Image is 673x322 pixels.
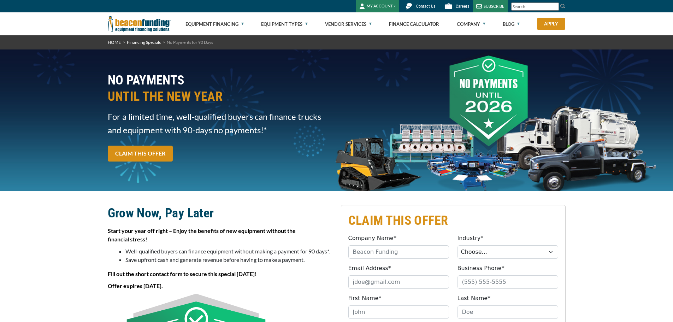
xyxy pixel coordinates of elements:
span: UNTIL THE NEW YEAR [108,88,332,105]
input: jdoe@gmail.com [348,275,449,289]
label: Industry* [457,234,484,242]
strong: Fill out the short contact form to secure this special [DATE]! [108,270,257,277]
a: HOME [108,40,121,45]
input: Beacon Funding [348,245,449,259]
span: No Payments for 90 Days [167,40,213,45]
li: Save upfront cash and generate revenue before having to make a payment. [125,256,332,264]
a: CLAIM THIS OFFER [108,146,173,162]
span: Contact Us [416,4,435,9]
a: Company [457,13,485,35]
h2: CLAIM THIS OFFER [348,212,558,229]
img: Search [560,3,566,9]
span: Careers [456,4,469,9]
h2: NO PAYMENTS [108,72,332,105]
input: Doe [457,305,558,319]
label: Last Name* [457,294,491,303]
a: Clear search text [551,4,557,10]
a: Finance Calculator [389,13,439,35]
a: Equipment Financing [185,13,244,35]
label: Email Address* [348,264,391,273]
strong: Offer expires [DATE]. [108,282,163,289]
label: Company Name* [348,234,396,242]
input: John [348,305,449,319]
a: Apply [537,18,565,30]
input: Search [511,2,559,11]
strong: Start your year off right – Enjoy the benefits of new equipment without the financial stress! [108,227,296,242]
li: Well-qualified buyers can finance equipment without making a payment for 90 days*. [125,247,332,256]
a: Equipment Types [261,13,308,35]
a: Blog [503,13,520,35]
a: Financing Specials [127,40,161,45]
a: Vendor Services [325,13,372,35]
img: Beacon Funding Corporation logo [108,12,171,35]
input: (555) 555-5555 [457,275,558,289]
label: Business Phone* [457,264,504,273]
h2: Grow Now, Pay Later [108,205,332,221]
span: For a limited time, well-qualified buyers can finance trucks and equipment with 90-days no paymen... [108,110,332,137]
label: First Name* [348,294,382,303]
